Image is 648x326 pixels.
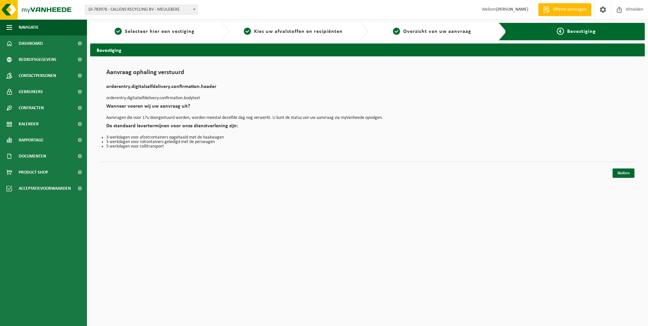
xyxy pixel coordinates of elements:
span: Contactpersonen [19,68,56,84]
span: Kalender [19,116,39,132]
a: 2Kies uw afvalstoffen en recipiënten [232,28,355,35]
span: Bevestiging [567,29,596,34]
a: Offerte aanvragen [538,3,591,16]
span: Dashboard [19,35,43,52]
a: 3Overzicht van uw aanvraag [371,28,493,35]
span: Bedrijfsgegevens [19,52,56,68]
span: Kies uw afvalstoffen en recipiënten [254,29,343,34]
span: 10-783976 - CALLENS RECYCLING BV - MEULEBEKE [85,5,197,14]
p: orderentry.digitalselfdelivery.confirmation.bodytext [106,96,629,101]
h2: Wanneer voeren wij uw aanvraag uit? [106,104,629,112]
span: Documenten [19,148,46,164]
a: Sluiten [613,168,634,178]
span: 2 [244,28,251,35]
span: Product Shop [19,164,48,180]
h1: Aanvraag ophaling verstuurd [106,69,629,79]
span: Acceptatievoorwaarden [19,180,71,197]
span: Navigatie [19,19,39,35]
span: 10-783976 - CALLENS RECYCLING BV - MEULEBEKE [85,5,198,14]
a: 1Selecteer hier een vestiging [93,28,216,35]
span: 1 [115,28,122,35]
span: Rapportage [19,132,43,148]
p: Aanvragen die voor 17u doorgestuurd worden, worden meestal dezelfde dag nog verwerkt. U kunt de s... [106,116,629,120]
span: 3 [393,28,400,35]
span: Gebruikers [19,84,43,100]
span: Offerte aanvragen [551,6,588,13]
h2: De standaard levertermijnen voor onze dienstverlening zijn: [106,123,629,132]
span: 4 [557,28,564,35]
strong: [PERSON_NAME] [496,7,529,12]
li: 5 werkdagen voor rolcontainers geledigd met de perswagen [106,140,629,144]
span: Contracten [19,100,44,116]
span: Selecteer hier een vestiging [125,29,195,34]
h2: orderentry.digitalselfdelivery.confirmation.header [106,84,629,93]
li: 5 werkdagen voor collitransport [106,144,629,149]
li: 3 werkdagen voor afzetcontainers opgehaald met de haakwagen [106,135,629,140]
h2: Bevestiging [90,43,645,56]
span: Overzicht van uw aanvraag [403,29,471,34]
